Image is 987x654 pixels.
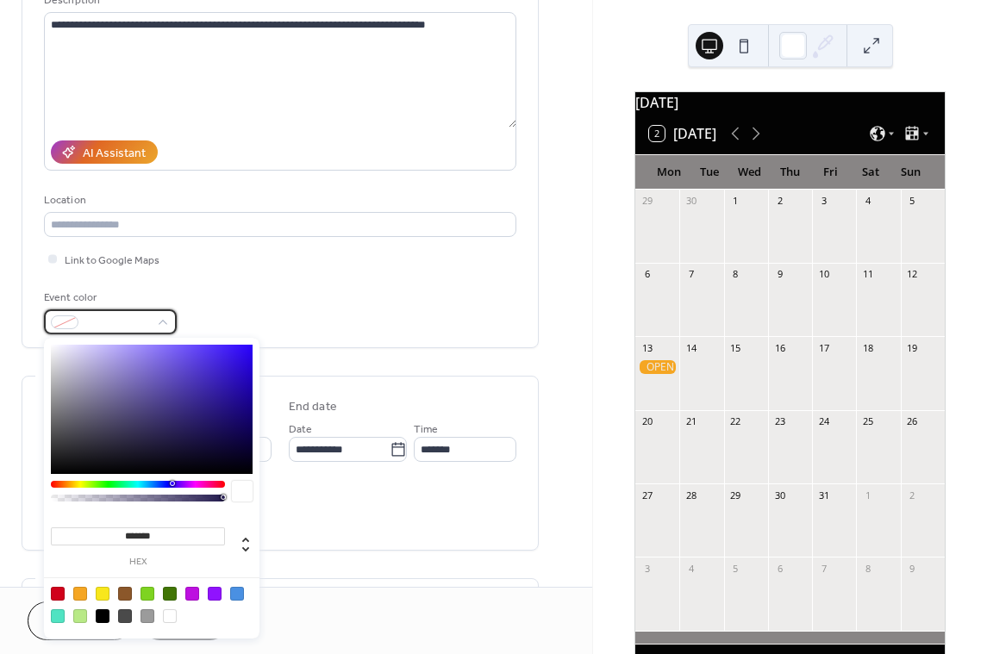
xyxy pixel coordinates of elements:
[163,609,177,623] div: #FFFFFF
[817,341,830,354] div: 17
[773,268,786,281] div: 9
[906,195,919,208] div: 5
[773,415,786,428] div: 23
[861,195,874,208] div: 4
[817,562,830,575] div: 7
[906,415,919,428] div: 26
[729,195,742,208] div: 1
[141,587,154,601] div: #7ED321
[640,195,653,208] div: 29
[51,609,65,623] div: #50E3C2
[649,155,690,190] div: Mon
[65,252,159,270] span: Link to Google Maps
[861,489,874,501] div: 1
[861,341,874,354] div: 18
[96,587,109,601] div: #F8E71C
[773,562,786,575] div: 6
[51,587,65,601] div: #D0021B
[640,562,653,575] div: 3
[861,415,874,428] div: 25
[817,415,830,428] div: 24
[83,145,146,163] div: AI Assistant
[96,609,109,623] div: #000000
[729,489,742,501] div: 29
[729,268,742,281] div: 8
[684,268,697,281] div: 7
[44,289,173,307] div: Event color
[73,609,87,623] div: #B8E986
[817,195,830,208] div: 3
[817,268,830,281] div: 10
[890,155,931,190] div: Sun
[414,420,438,439] span: Time
[906,562,919,575] div: 9
[289,398,337,416] div: End date
[208,587,222,601] div: #9013FE
[684,341,697,354] div: 14
[684,195,697,208] div: 30
[906,489,919,501] div: 2
[141,609,154,623] div: #9B9B9B
[773,489,786,501] div: 30
[729,155,770,190] div: Wed
[51,140,158,164] button: AI Assistant
[640,268,653,281] div: 6
[51,557,225,567] label: hex
[635,360,679,375] div: OPEN
[28,601,134,640] button: Cancel
[906,268,919,281] div: 12
[635,92,945,113] div: [DATE]
[684,489,697,501] div: 28
[640,341,653,354] div: 13
[118,609,132,623] div: #4A4A4A
[729,415,742,428] div: 22
[729,562,742,575] div: 5
[684,415,697,428] div: 21
[73,587,87,601] div: #F5A623
[640,415,653,428] div: 20
[906,341,919,354] div: 19
[690,155,730,190] div: Tue
[230,587,244,601] div: #4A90E2
[861,562,874,575] div: 8
[163,587,177,601] div: #417505
[44,191,513,209] div: Location
[810,155,851,190] div: Fri
[817,489,830,501] div: 31
[684,562,697,575] div: 4
[773,341,786,354] div: 16
[643,121,722,146] button: 2[DATE]
[729,341,742,354] div: 15
[640,489,653,501] div: 27
[118,587,132,601] div: #8B572A
[861,268,874,281] div: 11
[185,587,199,601] div: #BD10E0
[773,195,786,208] div: 2
[289,420,312,439] span: Date
[770,155,810,190] div: Thu
[851,155,891,190] div: Sat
